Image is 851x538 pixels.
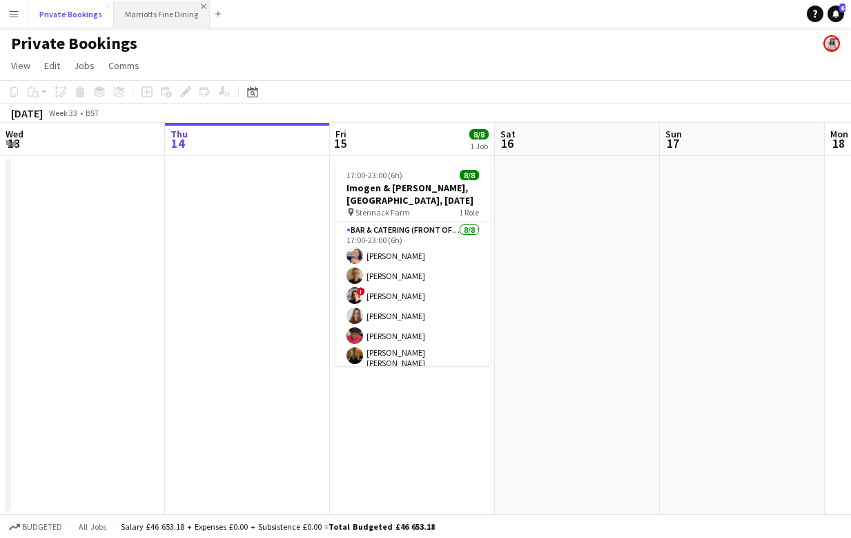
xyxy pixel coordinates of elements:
[357,287,365,296] span: !
[333,135,346,151] span: 15
[44,59,60,72] span: Edit
[114,1,210,28] button: Marriotts Fine Dining
[500,128,516,140] span: Sat
[11,33,137,54] h1: Private Bookings
[665,128,682,140] span: Sun
[170,128,188,140] span: Thu
[355,207,410,218] span: Stennack Farm
[460,170,479,180] span: 8/8
[335,162,490,366] app-job-card: 17:00-23:00 (6h)8/8Imogen & [PERSON_NAME], [GEOGRAPHIC_DATA], [DATE] Stennack Farm1 RoleBar & Cat...
[6,57,36,75] a: View
[7,519,64,535] button: Budgeted
[11,106,43,120] div: [DATE]
[11,59,30,72] span: View
[6,128,23,140] span: Wed
[46,108,80,118] span: Week 33
[839,3,845,12] span: 6
[828,6,844,22] a: 6
[28,1,114,28] button: Private Bookings
[823,35,840,52] app-user-avatar: Jordan Pike
[103,57,145,75] a: Comms
[335,182,490,206] h3: Imogen & [PERSON_NAME], [GEOGRAPHIC_DATA], [DATE]
[22,522,62,532] span: Budgeted
[329,521,435,532] span: Total Budgeted £46 653.18
[663,135,682,151] span: 17
[168,135,188,151] span: 14
[3,135,23,151] span: 13
[498,135,516,151] span: 16
[39,57,66,75] a: Edit
[108,59,139,72] span: Comms
[830,128,848,140] span: Mon
[459,207,479,218] span: 1 Role
[335,222,490,414] app-card-role: Bar & Catering (Front of House)8/817:00-23:00 (6h)[PERSON_NAME][PERSON_NAME]![PERSON_NAME][PERSON...
[470,141,488,151] div: 1 Job
[74,59,95,72] span: Jobs
[346,170,402,180] span: 17:00-23:00 (6h)
[121,521,435,532] div: Salary £46 653.18 + Expenses £0.00 + Subsistence £0.00 =
[68,57,100,75] a: Jobs
[828,135,848,151] span: 18
[469,129,489,140] span: 8/8
[335,128,346,140] span: Fri
[86,108,99,118] div: BST
[76,521,109,532] span: All jobs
